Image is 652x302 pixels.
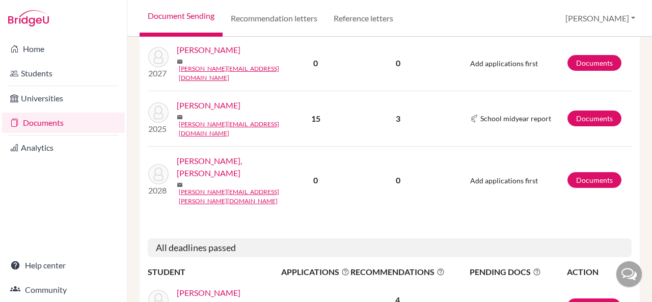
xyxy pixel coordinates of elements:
[148,184,169,197] p: 2028
[281,266,349,278] span: APPLICATIONS
[177,182,183,188] span: mail
[177,155,288,179] a: [PERSON_NAME], [PERSON_NAME]
[350,266,445,278] span: RECOMMENDATIONS
[148,123,169,135] p: 2025
[177,59,183,65] span: mail
[470,266,566,278] span: PENDING DOCS
[177,287,240,299] a: [PERSON_NAME]
[566,265,632,279] th: ACTION
[2,113,125,133] a: Documents
[179,120,288,138] a: [PERSON_NAME][EMAIL_ADDRESS][DOMAIN_NAME]
[2,63,125,84] a: Students
[567,111,621,126] a: Documents
[2,39,125,59] a: Home
[2,255,125,276] a: Help center
[313,58,318,68] b: 0
[470,176,538,185] span: Add applications first
[351,57,445,69] p: 0
[470,115,478,123] img: Common App logo
[2,138,125,158] a: Analytics
[480,113,551,124] span: School midyear report
[148,164,169,184] img: Raj Maharjan, Aarav
[311,114,320,123] b: 15
[148,265,281,279] th: STUDENT
[8,10,49,26] img: Bridge-U
[177,114,183,120] span: mail
[179,187,288,206] a: [PERSON_NAME][EMAIL_ADDRESS][PERSON_NAME][DOMAIN_NAME]
[23,7,44,16] span: Help
[148,238,632,258] h5: All deadlines passed
[351,113,445,125] p: 3
[148,67,169,79] p: 2027
[567,55,621,71] a: Documents
[561,9,640,28] button: [PERSON_NAME]
[177,99,240,112] a: [PERSON_NAME]
[567,172,621,188] a: Documents
[148,102,169,123] img: Mittal, Aarav
[179,64,288,83] a: [PERSON_NAME][EMAIL_ADDRESS][DOMAIN_NAME]
[351,174,445,186] p: 0
[470,59,538,68] span: Add applications first
[2,280,125,300] a: Community
[313,175,318,185] b: 0
[148,47,169,67] img: Kumar, Aarav
[2,88,125,108] a: Universities
[177,44,240,56] a: [PERSON_NAME]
